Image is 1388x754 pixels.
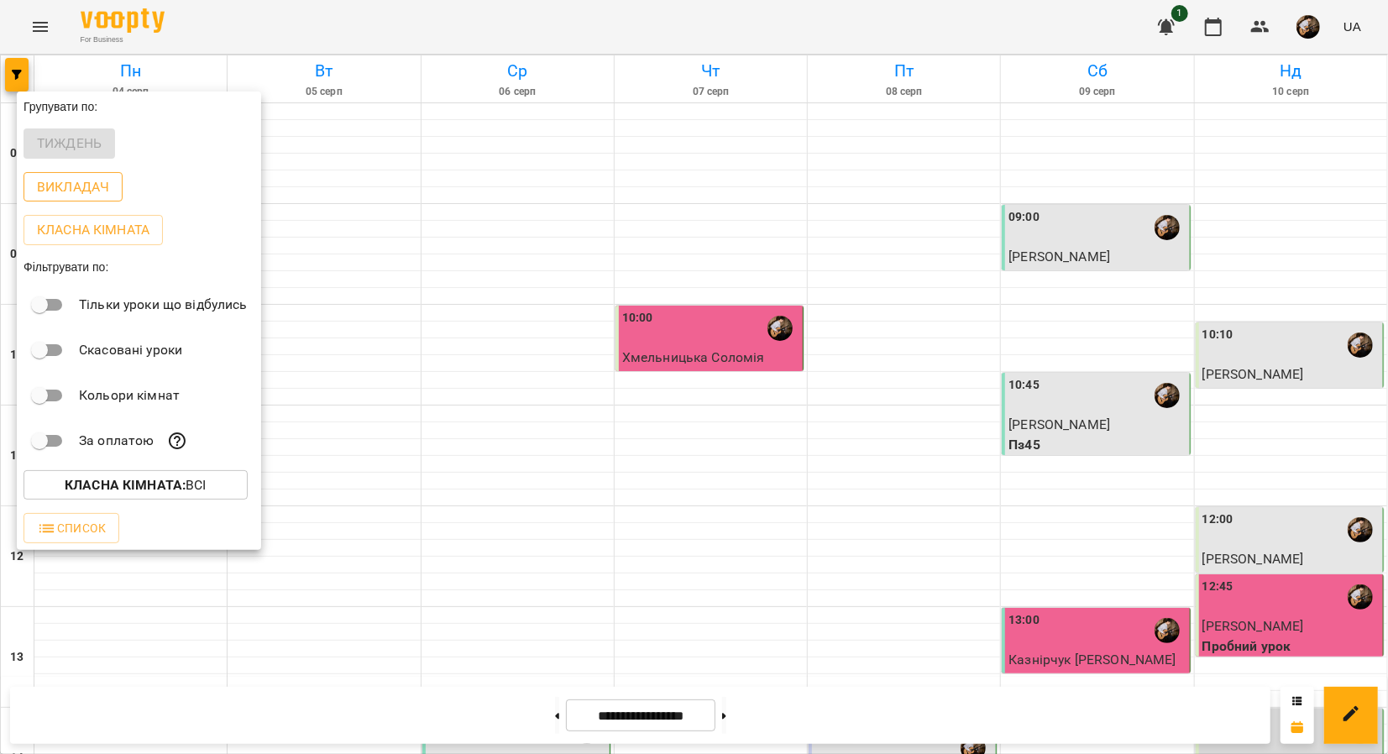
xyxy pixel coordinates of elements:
[79,385,180,406] p: Кольори кімнат
[24,215,163,245] button: Класна кімната
[24,172,123,202] button: Викладач
[79,340,182,360] p: Скасовані уроки
[37,220,149,240] p: Класна кімната
[17,92,261,122] div: Групувати по:
[17,252,261,282] div: Фільтрувати по:
[79,295,248,315] p: Тільки уроки що відбулись
[37,177,109,197] p: Викладач
[65,475,207,495] p: Всі
[24,513,119,543] button: Список
[65,477,186,493] b: Класна кімната :
[24,470,248,500] button: Класна кімната:Всі
[79,431,154,451] p: За оплатою
[37,518,106,538] span: Список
